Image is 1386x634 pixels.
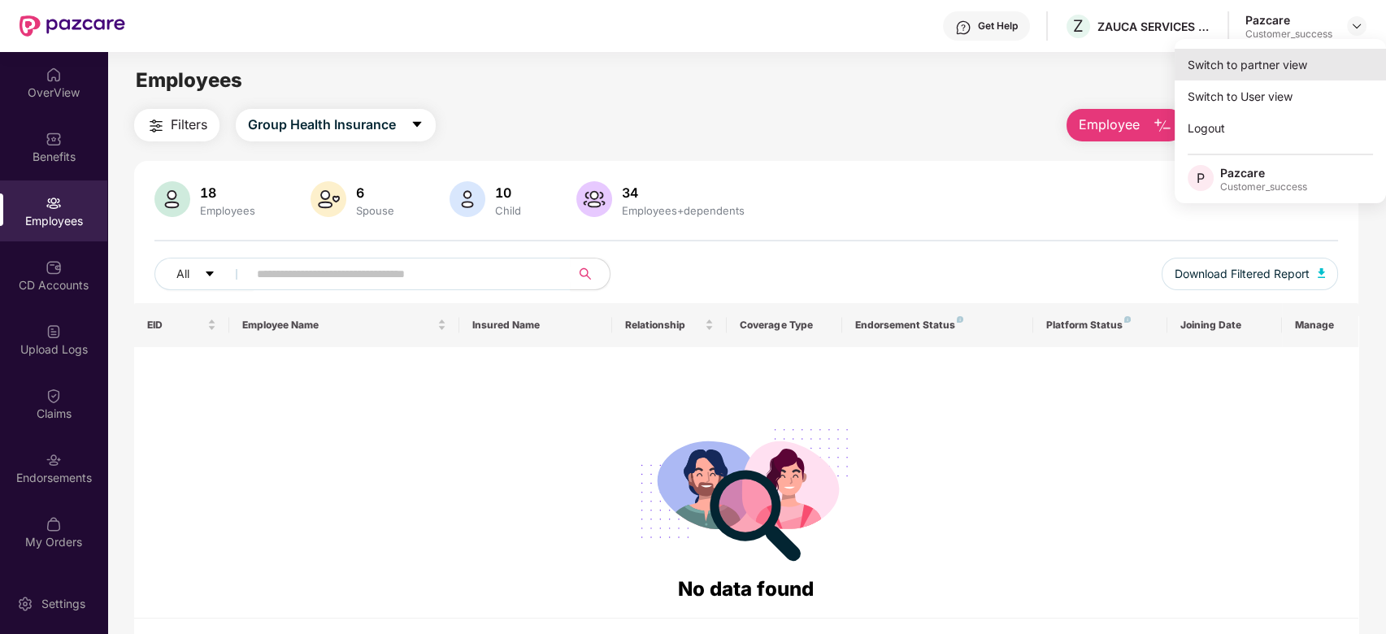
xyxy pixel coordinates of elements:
img: svg+xml;base64,PHN2ZyB4bWxucz0iaHR0cDovL3d3dy53My5vcmcvMjAwMC9zdmciIHhtbG5zOnhsaW5rPSJodHRwOi8vd3... [1153,116,1172,136]
img: svg+xml;base64,PHN2ZyB4bWxucz0iaHR0cDovL3d3dy53My5vcmcvMjAwMC9zdmciIHdpZHRoPSIyNCIgaGVpZ2h0PSIyNC... [146,116,166,136]
img: svg+xml;base64,PHN2ZyBpZD0iSGVscC0zMngzMiIgeG1sbnM9Imh0dHA6Ly93d3cudzMub3JnLzIwMDAvc3ZnIiB3aWR0aD... [955,20,971,36]
span: Employee [1079,115,1140,135]
th: Manage [1282,303,1358,347]
button: Employee [1067,109,1184,141]
div: 10 [492,185,524,201]
img: svg+xml;base64,PHN2ZyBpZD0iSG9tZSIgeG1sbnM9Imh0dHA6Ly93d3cudzMub3JnLzIwMDAvc3ZnIiB3aWR0aD0iMjAiIG... [46,67,62,83]
div: Endorsement Status [855,319,1020,332]
th: Insured Name [459,303,612,347]
img: New Pazcare Logo [20,15,125,37]
button: search [570,258,610,290]
img: svg+xml;base64,PHN2ZyBpZD0iQmVuZWZpdHMiIHhtbG5zPSJodHRwOi8vd3d3LnczLm9yZy8yMDAwL3N2ZyIgd2lkdGg9Ij... [46,131,62,147]
img: svg+xml;base64,PHN2ZyB4bWxucz0iaHR0cDovL3d3dy53My5vcmcvMjAwMC9zdmciIHhtbG5zOnhsaW5rPSJodHRwOi8vd3... [576,181,612,217]
div: Spouse [353,204,398,217]
img: svg+xml;base64,PHN2ZyBpZD0iRHJvcGRvd24tMzJ4MzIiIHhtbG5zPSJodHRwOi8vd3d3LnczLm9yZy8yMDAwL3N2ZyIgd2... [1350,20,1363,33]
span: Group Health Insurance [248,115,396,135]
img: svg+xml;base64,PHN2ZyB4bWxucz0iaHR0cDovL3d3dy53My5vcmcvMjAwMC9zdmciIHdpZHRoPSI4IiBoZWlnaHQ9IjgiIH... [957,316,963,323]
span: search [570,267,602,280]
th: Coverage Type [727,303,841,347]
div: Customer_success [1220,180,1307,193]
div: Settings [37,596,90,612]
img: svg+xml;base64,PHN2ZyBpZD0iU2V0dGluZy0yMHgyMCIgeG1sbnM9Imh0dHA6Ly93d3cudzMub3JnLzIwMDAvc3ZnIiB3aW... [17,596,33,612]
div: Platform Status [1046,319,1154,332]
img: svg+xml;base64,PHN2ZyB4bWxucz0iaHR0cDovL3d3dy53My5vcmcvMjAwMC9zdmciIHdpZHRoPSI4IiBoZWlnaHQ9IjgiIH... [1124,316,1131,323]
span: Filters [171,115,207,135]
div: 6 [353,185,398,201]
div: Customer_success [1245,28,1332,41]
div: Child [492,204,524,217]
div: Pazcare [1220,165,1307,180]
button: Download Filtered Report [1162,258,1339,290]
div: Pazcare [1245,12,1332,28]
img: svg+xml;base64,PHN2ZyBpZD0iQ0RfQWNjb3VudHMiIGRhdGEtbmFtZT0iQ0QgQWNjb3VudHMiIHhtbG5zPSJodHRwOi8vd3... [46,259,62,276]
img: svg+xml;base64,PHN2ZyBpZD0iTXlfT3JkZXJzIiBkYXRhLW5hbWU9Ik15IE9yZGVycyIgeG1sbnM9Imh0dHA6Ly93d3cudz... [46,516,62,532]
span: Z [1073,16,1084,36]
div: Switch to User view [1175,80,1386,112]
img: svg+xml;base64,PHN2ZyB4bWxucz0iaHR0cDovL3d3dy53My5vcmcvMjAwMC9zdmciIHhtbG5zOnhsaW5rPSJodHRwOi8vd3... [450,181,485,217]
th: Joining Date [1167,303,1282,347]
div: 34 [619,185,748,201]
div: Get Help [978,20,1018,33]
img: svg+xml;base64,PHN2ZyBpZD0iRW5kb3JzZW1lbnRzIiB4bWxucz0iaHR0cDovL3d3dy53My5vcmcvMjAwMC9zdmciIHdpZH... [46,452,62,468]
span: All [176,265,189,283]
div: 18 [197,185,259,201]
span: Employees [136,68,242,92]
img: svg+xml;base64,PHN2ZyB4bWxucz0iaHR0cDovL3d3dy53My5vcmcvMjAwMC9zdmciIHhtbG5zOnhsaW5rPSJodHRwOi8vd3... [154,181,190,217]
span: Relationship [625,319,702,332]
div: Employees+dependents [619,204,748,217]
button: Allcaret-down [154,258,254,290]
th: Employee Name [229,303,458,347]
button: Group Health Insurancecaret-down [236,109,436,141]
div: Employees [197,204,259,217]
span: caret-down [411,118,424,132]
span: No data found [678,577,814,601]
div: ZAUCA SERVICES PRIVATE LIMITED [1097,19,1211,34]
span: EID [147,319,205,332]
th: EID [134,303,230,347]
img: svg+xml;base64,PHN2ZyB4bWxucz0iaHR0cDovL3d3dy53My5vcmcvMjAwMC9zdmciIHhtbG5zOnhsaW5rPSJodHRwOi8vd3... [1318,268,1326,278]
img: svg+xml;base64,PHN2ZyB4bWxucz0iaHR0cDovL3d3dy53My5vcmcvMjAwMC9zdmciIHhtbG5zOnhsaW5rPSJodHRwOi8vd3... [311,181,346,217]
img: svg+xml;base64,PHN2ZyB4bWxucz0iaHR0cDovL3d3dy53My5vcmcvMjAwMC9zdmciIHdpZHRoPSIyODgiIGhlaWdodD0iMj... [629,409,863,574]
span: caret-down [204,268,215,281]
span: Download Filtered Report [1175,265,1310,283]
span: Employee Name [242,319,433,332]
div: Switch to partner view [1175,49,1386,80]
img: svg+xml;base64,PHN2ZyBpZD0iQ2xhaW0iIHhtbG5zPSJodHRwOi8vd3d3LnczLm9yZy8yMDAwL3N2ZyIgd2lkdGg9IjIwIi... [46,388,62,404]
img: svg+xml;base64,PHN2ZyBpZD0iVXBsb2FkX0xvZ3MiIGRhdGEtbmFtZT0iVXBsb2FkIExvZ3MiIHhtbG5zPSJodHRwOi8vd3... [46,324,62,340]
span: P [1197,168,1205,188]
button: Filters [134,109,219,141]
img: svg+xml;base64,PHN2ZyBpZD0iRW1wbG95ZWVzIiB4bWxucz0iaHR0cDovL3d3dy53My5vcmcvMjAwMC9zdmciIHdpZHRoPS... [46,195,62,211]
th: Relationship [612,303,727,347]
div: Logout [1175,112,1386,144]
